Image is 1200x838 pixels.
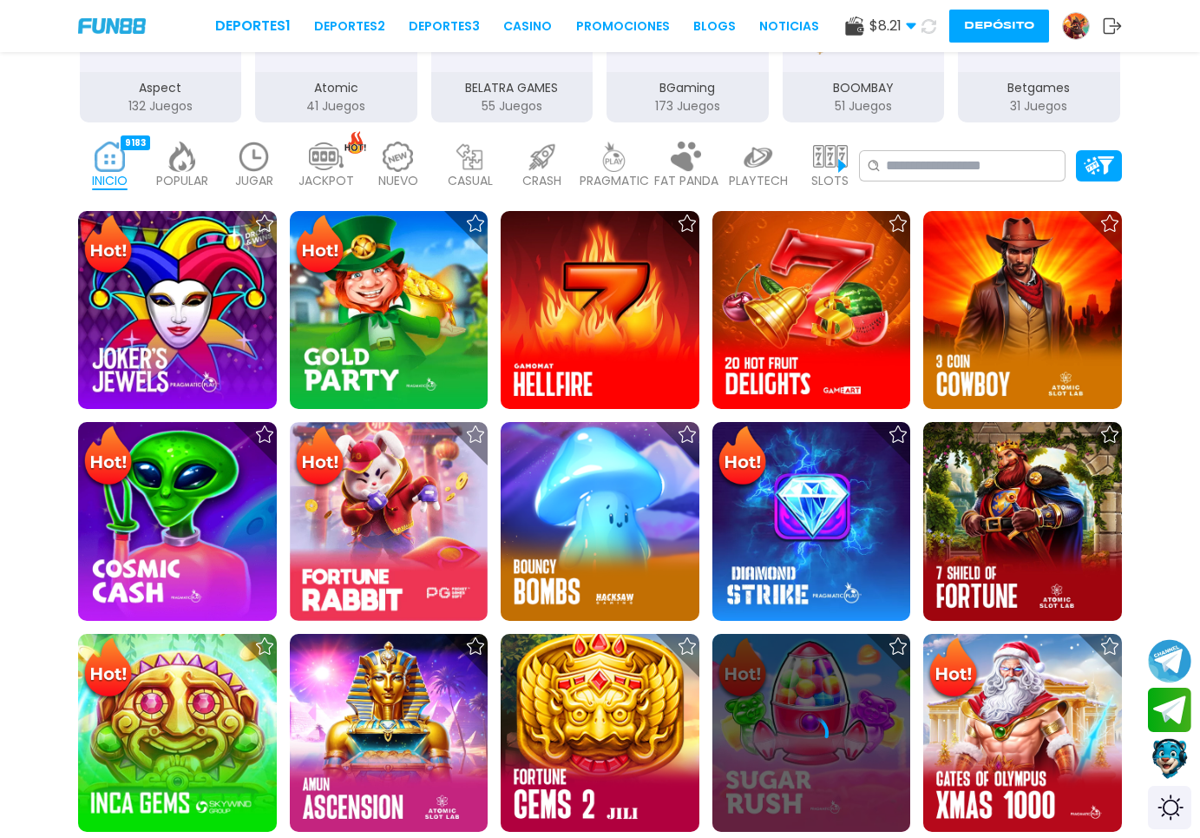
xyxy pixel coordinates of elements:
img: Hot [80,424,136,492]
button: Betgames [951,1,1127,124]
img: 3 Coin Cowboy [923,211,1122,410]
button: Contact customer service [1148,736,1191,782]
button: Join telegram [1148,688,1191,733]
img: Hot [925,636,981,703]
img: Amun Ascension [290,634,489,833]
img: casual_light.webp [453,142,488,172]
img: Hellfire [501,211,699,410]
img: Hot [292,213,348,280]
a: Deportes3 [409,17,480,36]
p: BOOMBAY [783,79,945,97]
img: home_active.webp [93,142,128,172]
img: Joker's Jewels [78,211,277,410]
button: Aspect [73,1,249,124]
img: playtech_light.webp [741,142,776,172]
img: 7 Shields of Fortune [923,422,1122,621]
a: Avatar [1062,12,1103,40]
p: 51 Juegos [783,97,945,115]
button: Atomic [248,1,424,124]
img: crash_light.webp [525,142,560,172]
img: Hot [292,424,348,492]
img: slots_light.webp [813,142,848,172]
p: JUGAR [235,172,273,190]
p: NUEVO [378,172,418,190]
p: FAT PANDA [654,172,718,190]
img: recent_light.webp [237,142,272,172]
img: Hot [714,424,770,492]
div: Switch theme [1148,786,1191,829]
img: jackpot_light.webp [309,142,344,172]
img: Avatar [1063,13,1089,39]
p: JACKPOT [298,172,354,190]
a: Deportes2 [314,17,385,36]
button: BOOMBAY [776,1,952,124]
p: CRASH [522,172,561,190]
p: Betgames [958,79,1120,97]
img: hot [344,131,366,155]
img: 20 Hot Fruit Delights [712,211,911,410]
a: Deportes1 [215,16,291,36]
button: Depósito [949,10,1049,43]
div: 9183 [121,135,150,150]
button: Join telegram channel [1148,638,1191,683]
p: Atomic [255,79,417,97]
img: Hot [80,213,136,280]
img: Gold Party [290,211,489,410]
p: 31 Juegos [958,97,1120,115]
img: Company Logo [78,18,146,33]
img: popular_light.webp [165,142,200,172]
p: 173 Juegos [607,97,769,115]
a: CASINO [503,17,552,36]
p: POPULAR [156,172,208,190]
img: pragmatic_light.webp [597,142,632,172]
img: Bouncy Bombs 96% [501,422,699,621]
p: 41 Juegos [255,97,417,115]
span: $ 8.21 [869,16,916,36]
img: Gates of Olympus Xmas 1000 [923,634,1122,833]
img: Fortune Rabbit [290,422,489,621]
p: 55 Juegos [431,97,593,115]
p: BGaming [607,79,769,97]
a: Promociones [576,17,670,36]
img: new_light.webp [381,142,416,172]
a: NOTICIAS [759,17,819,36]
img: Inca Gems [78,634,277,833]
img: fat_panda_light.webp [669,142,704,172]
button: BELATRA GAMES [424,1,600,124]
p: PRAGMATIC [580,172,649,190]
p: SLOTS [811,172,849,190]
p: PLAYTECH [729,172,788,190]
p: INICIO [92,172,128,190]
img: Diamond Strike [712,422,911,621]
img: Hot [80,636,136,703]
img: Cosmic Cash [78,422,277,621]
a: BLOGS [693,17,736,36]
p: CASUAL [448,172,493,190]
p: 132 Juegos [80,97,242,115]
button: BGaming [600,1,776,124]
p: Aspect [80,79,242,97]
img: Platform Filter [1084,156,1114,175]
img: Fortune Gems 2 [501,634,699,833]
p: BELATRA GAMES [431,79,593,97]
